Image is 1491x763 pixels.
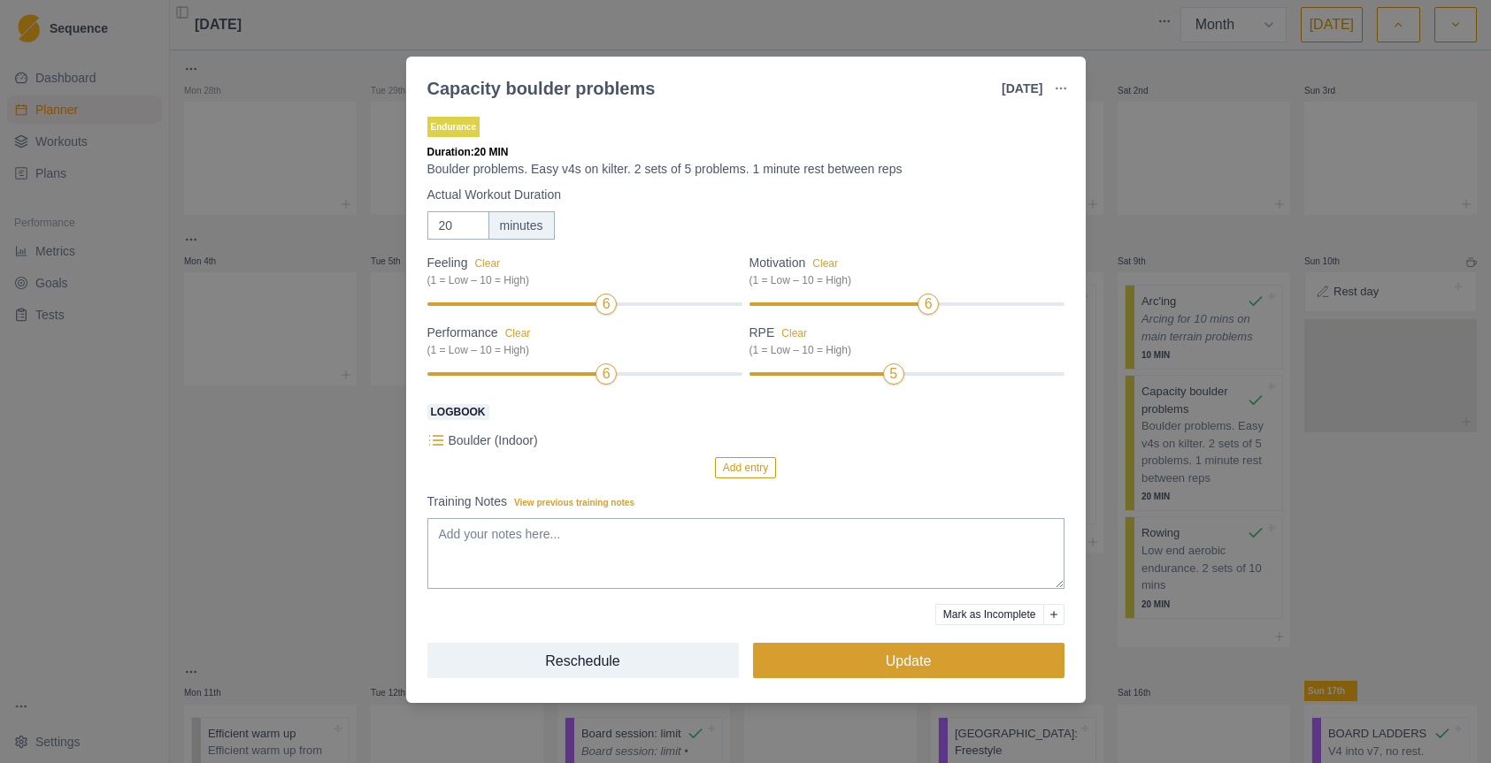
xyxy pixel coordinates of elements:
label: Motivation [749,254,1054,288]
div: Capacity boulder problems [427,75,656,102]
p: Boulder problems. Easy v4s on kilter. 2 sets of 5 problems. 1 minute rest between reps [427,160,1064,179]
div: 6 [925,294,933,315]
button: Mark as Incomplete [935,604,1044,625]
button: Update [753,643,1064,678]
label: Actual Workout Duration [427,186,1054,204]
div: (1 = Low – 10 = High) [427,342,732,358]
p: Duration: 20 MIN [427,144,1064,160]
div: 5 [889,363,897,385]
label: Feeling [427,254,732,288]
button: Reschedule [427,643,739,678]
div: minutes [488,211,555,240]
label: RPE [749,324,1054,358]
div: (1 = Low – 10 = High) [427,272,732,288]
span: Logbook [427,404,489,420]
label: Performance [427,324,732,358]
div: (1 = Low – 10 = High) [749,342,1054,358]
div: (1 = Low – 10 = High) [749,272,1054,288]
div: 6 [603,294,611,315]
p: Boulder (Indoor) [449,431,538,450]
div: 6 [603,363,611,385]
button: Add reason [1043,604,1064,625]
button: Motivation(1 = Low – 10 = High) [812,257,838,270]
span: View previous training notes [514,498,634,507]
p: Endurance [427,117,480,137]
label: Training Notes [427,492,1054,511]
button: RPE(1 = Low – 10 = High) [781,327,807,340]
button: Add entry [715,457,776,478]
button: Feeling(1 = Low – 10 = High) [474,257,500,270]
p: [DATE] [1002,80,1042,98]
button: Performance(1 = Low – 10 = High) [505,327,531,340]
